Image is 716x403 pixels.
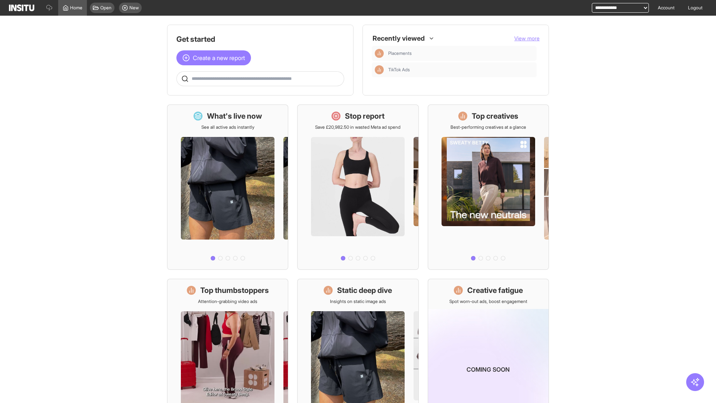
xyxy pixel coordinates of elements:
p: Save £20,982.50 in wasted Meta ad spend [315,124,401,130]
span: Create a new report [193,53,245,62]
p: Best-performing creatives at a glance [450,124,526,130]
span: Placements [388,50,412,56]
p: Attention-grabbing video ads [198,299,257,304]
button: Create a new report [176,50,251,65]
span: TikTok Ads [388,67,534,73]
span: Home [70,5,82,11]
p: See all active ads instantly [201,124,254,130]
span: TikTok Ads [388,67,410,73]
a: Stop reportSave £20,982.50 in wasted Meta ad spend [297,104,418,270]
span: View more [514,35,540,41]
div: Insights [375,65,384,74]
h1: Get started [176,34,344,44]
h1: Static deep dive [337,285,392,296]
h1: What's live now [207,111,262,121]
a: What's live nowSee all active ads instantly [167,104,288,270]
span: New [129,5,139,11]
h1: Top thumbstoppers [200,285,269,296]
img: Logo [9,4,34,11]
span: Open [100,5,112,11]
h1: Stop report [345,111,384,121]
h1: Top creatives [472,111,518,121]
p: Insights on static image ads [330,299,386,304]
div: Insights [375,49,384,58]
span: Placements [388,50,534,56]
a: Top creativesBest-performing creatives at a glance [428,104,549,270]
button: View more [514,35,540,42]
